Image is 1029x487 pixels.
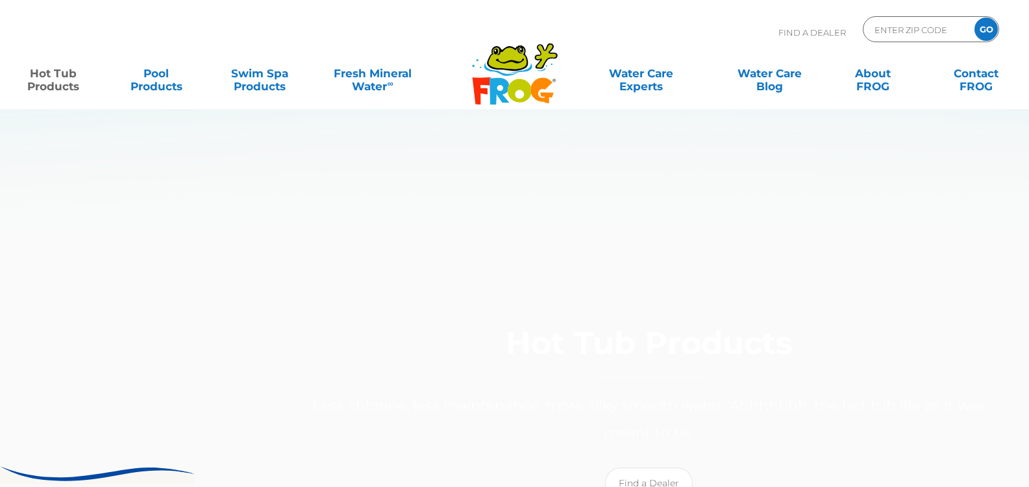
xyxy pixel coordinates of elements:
a: Water CareBlog [730,60,810,86]
a: Water CareExperts [576,60,706,86]
sup: ∞ [387,79,393,88]
a: Hot TubProducts [13,60,93,86]
a: Fresh MineralWater∞ [323,60,423,86]
a: PoolProducts [116,60,197,86]
p: Less chlorine, less maintenance, more silky smooth water. Ahhhhhhh, the hot tub life as it was me... [306,392,993,447]
a: AboutFROG [832,60,913,86]
a: ContactFROG [936,60,1016,86]
h1: Hot Tub Products [306,326,993,379]
img: Frog Products Logo [465,26,565,105]
input: GO [974,18,998,41]
p: Find A Dealer [778,16,846,49]
a: Swim SpaProducts [219,60,300,86]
